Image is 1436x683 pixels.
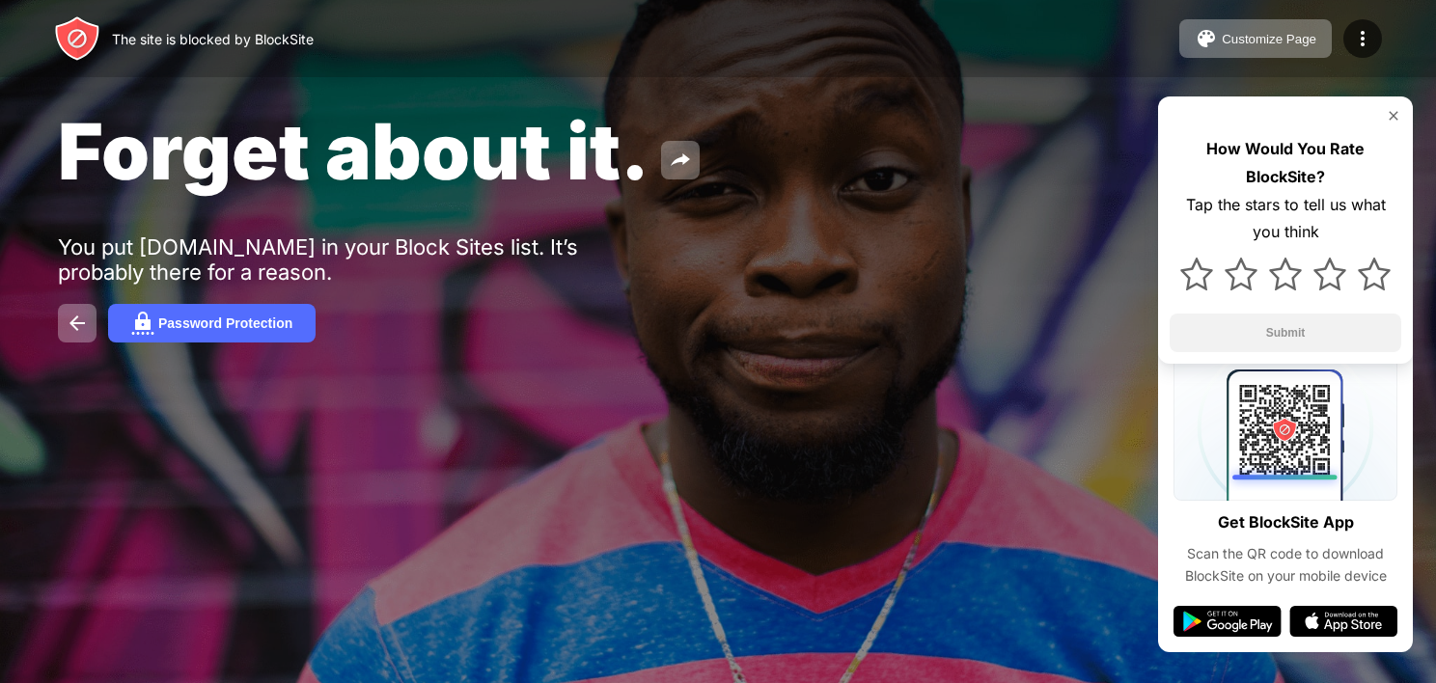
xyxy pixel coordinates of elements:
img: password.svg [131,312,154,335]
div: The site is blocked by BlockSite [112,31,314,47]
img: header-logo.svg [54,15,100,62]
span: Forget about it. [58,104,649,198]
img: share.svg [669,149,692,172]
img: star.svg [1180,258,1213,290]
div: You put [DOMAIN_NAME] in your Block Sites list. It’s probably there for a reason. [58,234,654,285]
img: app-store.svg [1289,606,1397,637]
img: back.svg [66,312,89,335]
button: Customize Page [1179,19,1332,58]
div: Password Protection [158,315,292,331]
img: rate-us-close.svg [1386,108,1401,123]
img: menu-icon.svg [1351,27,1374,50]
img: star.svg [1225,258,1257,290]
div: Scan the QR code to download BlockSite on your mobile device [1174,543,1397,587]
img: star.svg [1269,258,1302,290]
div: Tap the stars to tell us what you think [1170,191,1401,247]
button: Submit [1170,314,1401,352]
img: star.svg [1358,258,1391,290]
img: pallet.svg [1195,27,1218,50]
img: google-play.svg [1174,606,1282,637]
div: Get BlockSite App [1218,508,1354,536]
div: How Would You Rate BlockSite? [1170,135,1401,191]
div: Customize Page [1222,32,1316,46]
img: star.svg [1313,258,1346,290]
button: Password Protection [108,304,316,342]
